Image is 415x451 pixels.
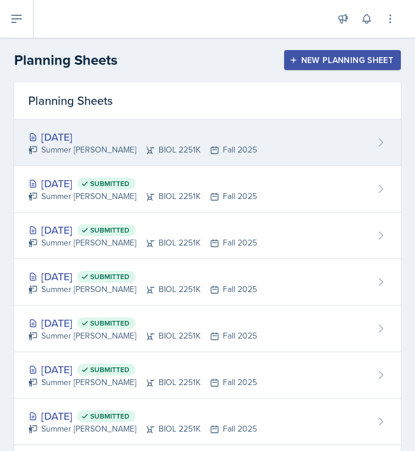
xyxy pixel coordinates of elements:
[28,268,257,284] div: [DATE]
[28,129,257,145] div: [DATE]
[90,412,130,421] span: Submitted
[28,175,257,191] div: [DATE]
[28,283,257,296] div: Summer [PERSON_NAME] BIOL 2251K Fall 2025
[14,166,401,213] a: [DATE] Submitted Summer [PERSON_NAME]BIOL 2251KFall 2025
[90,179,130,188] span: Submitted
[28,190,257,203] div: Summer [PERSON_NAME] BIOL 2251K Fall 2025
[28,423,257,435] div: Summer [PERSON_NAME] BIOL 2251K Fall 2025
[90,272,130,281] span: Submitted
[28,237,257,249] div: Summer [PERSON_NAME] BIOL 2251K Fall 2025
[14,213,401,259] a: [DATE] Submitted Summer [PERSON_NAME]BIOL 2251KFall 2025
[28,330,257,342] div: Summer [PERSON_NAME] BIOL 2251K Fall 2025
[28,408,257,424] div: [DATE]
[14,306,401,352] a: [DATE] Submitted Summer [PERSON_NAME]BIOL 2251KFall 2025
[28,362,257,377] div: [DATE]
[28,376,257,389] div: Summer [PERSON_NAME] BIOL 2251K Fall 2025
[14,399,401,445] a: [DATE] Submitted Summer [PERSON_NAME]BIOL 2251KFall 2025
[28,315,257,331] div: [DATE]
[28,144,257,156] div: Summer [PERSON_NAME] BIOL 2251K Fall 2025
[292,55,393,65] div: New Planning Sheet
[14,352,401,399] a: [DATE] Submitted Summer [PERSON_NAME]BIOL 2251KFall 2025
[28,222,257,238] div: [DATE]
[14,82,401,120] div: Planning Sheets
[14,120,401,166] a: [DATE] Summer [PERSON_NAME]BIOL 2251KFall 2025
[14,259,401,306] a: [DATE] Submitted Summer [PERSON_NAME]BIOL 2251KFall 2025
[90,225,130,235] span: Submitted
[90,319,130,328] span: Submitted
[284,50,401,70] button: New Planning Sheet
[90,365,130,374] span: Submitted
[14,49,117,71] h2: Planning Sheets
